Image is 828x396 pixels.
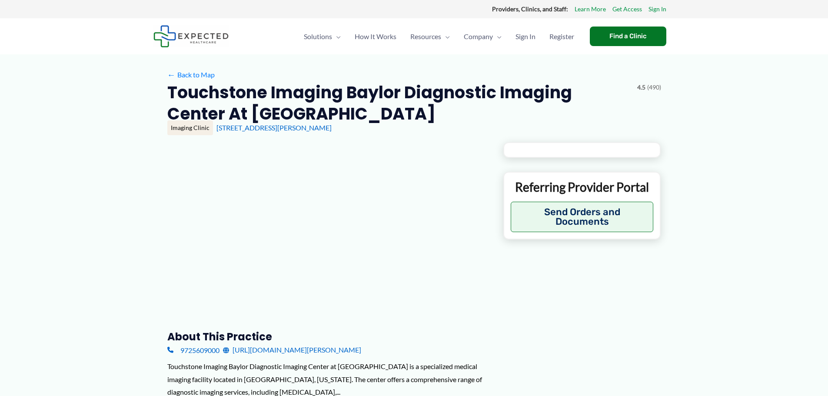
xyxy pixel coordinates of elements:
[493,21,502,52] span: Menu Toggle
[297,21,348,52] a: SolutionsMenu Toggle
[297,21,581,52] nav: Primary Site Navigation
[549,21,574,52] span: Register
[167,82,630,125] h2: Touchstone Imaging Baylor Diagnostic Imaging Center at [GEOGRAPHIC_DATA]
[304,21,332,52] span: Solutions
[167,120,213,135] div: Imaging Clinic
[355,21,396,52] span: How It Works
[167,70,176,79] span: ←
[515,21,535,52] span: Sign In
[403,21,457,52] a: ResourcesMenu Toggle
[223,343,361,356] a: [URL][DOMAIN_NAME][PERSON_NAME]
[167,68,215,81] a: ←Back to Map
[492,5,568,13] strong: Providers, Clinics, and Staff:
[590,27,666,46] a: Find a Clinic
[637,82,645,93] span: 4.5
[648,3,666,15] a: Sign In
[575,3,606,15] a: Learn More
[509,21,542,52] a: Sign In
[441,21,450,52] span: Menu Toggle
[511,179,654,195] p: Referring Provider Portal
[457,21,509,52] a: CompanyMenu Toggle
[647,82,661,93] span: (490)
[410,21,441,52] span: Resources
[332,21,341,52] span: Menu Toggle
[167,343,219,356] a: 9725609000
[511,202,654,232] button: Send Orders and Documents
[612,3,642,15] a: Get Access
[348,21,403,52] a: How It Works
[167,330,489,343] h3: About this practice
[216,123,332,132] a: [STREET_ADDRESS][PERSON_NAME]
[542,21,581,52] a: Register
[464,21,493,52] span: Company
[153,25,229,47] img: Expected Healthcare Logo - side, dark font, small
